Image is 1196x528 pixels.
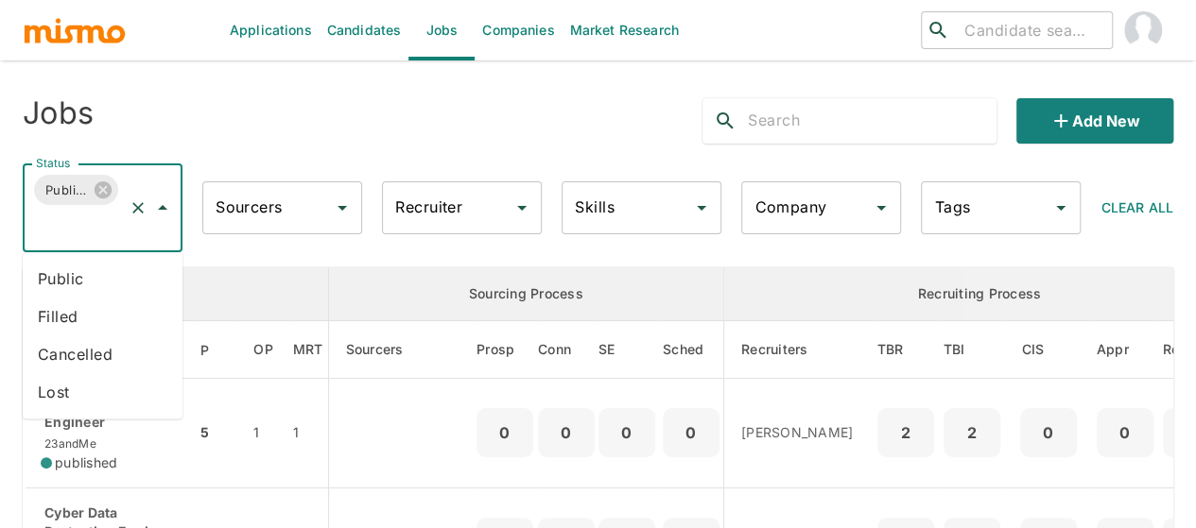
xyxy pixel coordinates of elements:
[951,419,993,446] p: 2
[196,379,238,488] td: 5
[1016,98,1173,144] button: Add new
[200,339,234,362] span: P
[595,321,659,379] th: Sent Emails
[509,195,535,221] button: Open
[238,321,288,379] th: Open Positions
[34,175,118,205] div: Published
[670,419,712,446] p: 0
[23,298,182,335] li: Filled
[1092,321,1158,379] th: Approved
[329,195,355,221] button: Open
[23,94,94,132] h4: Jobs
[741,423,858,442] p: [PERSON_NAME]
[23,16,127,44] img: logo
[484,419,526,446] p: 0
[606,419,648,446] p: 0
[702,98,748,144] button: search
[55,453,117,472] span: published
[41,436,96,451] span: 23andMe
[23,260,182,298] li: Public
[538,321,595,379] th: Connections
[659,321,724,379] th: Sched
[1005,321,1092,379] th: Client Interview Scheduled
[238,379,288,488] td: 1
[328,321,477,379] th: Sourcers
[288,321,328,379] th: Market Research Total
[1048,195,1074,221] button: Open
[885,419,927,446] p: 2
[939,321,1005,379] th: To Be Interviewed
[23,335,182,373] li: Cancelled
[1104,419,1146,446] p: 0
[196,321,238,379] th: Priority
[23,373,182,411] li: Lost
[125,195,151,221] button: Clear
[957,17,1104,43] input: Candidate search
[477,321,538,379] th: Prospects
[688,195,715,221] button: Open
[873,321,939,379] th: To Be Reviewed
[36,155,70,171] label: Status
[149,195,176,221] button: Close
[868,195,894,221] button: Open
[1028,419,1069,446] p: 0
[1101,199,1173,215] span: Clear All
[748,106,997,136] input: Search
[328,267,724,321] th: Sourcing Process
[546,419,587,446] p: 0
[34,179,98,201] span: Published
[724,321,873,379] th: Recruiters
[1124,11,1162,49] img: Maia Reyes
[288,379,328,488] td: 1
